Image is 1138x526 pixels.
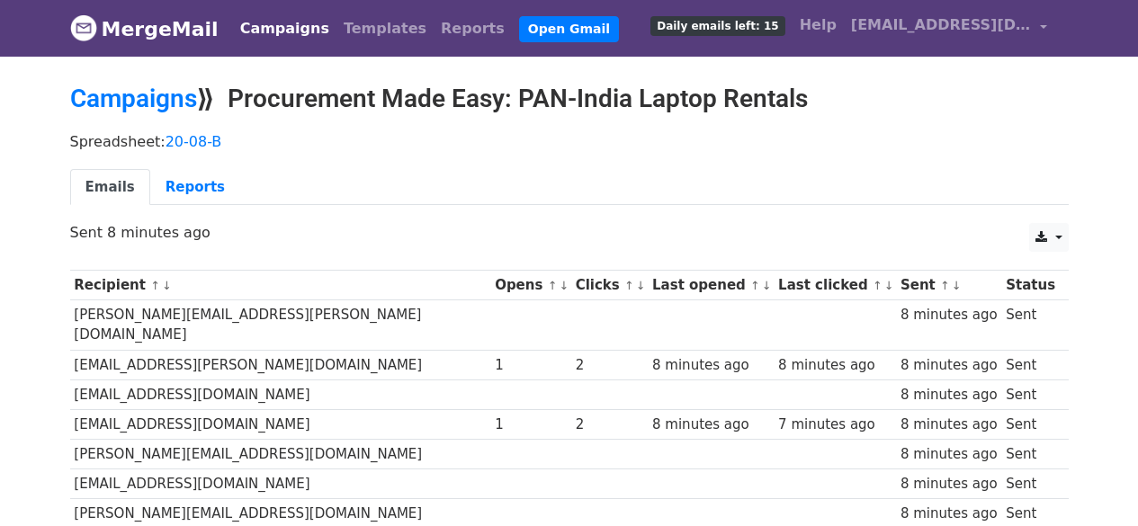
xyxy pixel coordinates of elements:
a: Emails [70,169,150,206]
div: 8 minutes ago [901,415,998,435]
a: 20-08-B [166,133,222,150]
th: Opens [490,271,571,300]
div: 1 [495,355,567,376]
div: 8 minutes ago [901,305,998,325]
a: Help [793,7,844,43]
div: 2 [576,355,644,376]
td: Sent [1001,409,1059,439]
td: [PERSON_NAME][EMAIL_ADDRESS][PERSON_NAME][DOMAIN_NAME] [70,300,491,351]
a: ↑ [873,279,883,292]
a: ↑ [750,279,760,292]
span: [EMAIL_ADDRESS][DOMAIN_NAME] [851,14,1031,36]
td: Sent [1001,379,1059,409]
div: 8 minutes ago [778,355,892,376]
th: Recipient [70,271,491,300]
div: 8 minutes ago [901,444,998,465]
th: Sent [896,271,1001,300]
th: Clicks [571,271,648,300]
a: ↓ [762,279,772,292]
a: ↓ [162,279,172,292]
td: [EMAIL_ADDRESS][DOMAIN_NAME] [70,469,491,499]
a: Templates [336,11,434,47]
a: ↑ [150,279,160,292]
img: MergeMail logo [70,14,97,41]
a: ↓ [636,279,646,292]
a: ↓ [884,279,894,292]
th: Last opened [648,271,774,300]
td: Sent [1001,469,1059,499]
div: 8 minutes ago [901,355,998,376]
td: Sent [1001,350,1059,379]
a: Campaigns [70,84,197,113]
p: Spreadsheet: [70,132,1069,151]
div: 2 [576,415,644,435]
a: ↑ [624,279,634,292]
a: Campaigns [233,11,336,47]
div: 8 minutes ago [901,474,998,495]
td: [PERSON_NAME][EMAIL_ADDRESS][DOMAIN_NAME] [70,440,491,469]
a: Open Gmail [519,16,619,42]
th: Last clicked [774,271,896,300]
h2: ⟫ Procurement Made Easy: PAN-India Laptop Rentals [70,84,1069,114]
a: Reports [434,11,512,47]
td: [EMAIL_ADDRESS][PERSON_NAME][DOMAIN_NAME] [70,350,491,379]
a: ↓ [559,279,569,292]
a: MergeMail [70,10,219,48]
a: Reports [150,169,240,206]
a: ↑ [548,279,558,292]
div: 8 minutes ago [901,504,998,524]
div: 8 minutes ago [652,415,769,435]
a: [EMAIL_ADDRESS][DOMAIN_NAME] [844,7,1054,49]
a: ↓ [952,279,962,292]
div: 8 minutes ago [901,385,998,406]
a: Daily emails left: 15 [643,7,792,43]
th: Status [1001,271,1059,300]
div: 8 minutes ago [652,355,769,376]
span: Daily emails left: 15 [650,16,784,36]
td: Sent [1001,300,1059,351]
div: 1 [495,415,567,435]
a: ↑ [940,279,950,292]
td: [EMAIL_ADDRESS][DOMAIN_NAME] [70,409,491,439]
p: Sent 8 minutes ago [70,223,1069,242]
td: [EMAIL_ADDRESS][DOMAIN_NAME] [70,379,491,409]
div: 7 minutes ago [778,415,892,435]
td: Sent [1001,440,1059,469]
